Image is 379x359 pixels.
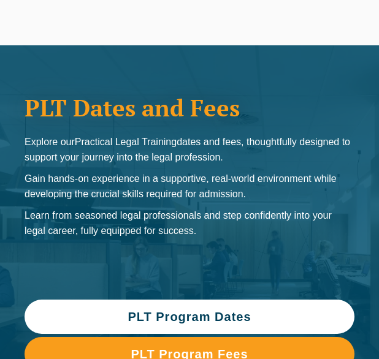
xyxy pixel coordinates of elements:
[25,134,354,165] p: Explore our dates and fees, thoughtfully designed to support your journey into the legal profession.
[25,171,354,202] p: Gain hands-on experience in a supportive, real-world environment while developing the crucial ski...
[25,300,354,334] a: PLT Program Dates
[128,311,251,323] span: PLT Program Dates
[75,137,177,147] span: Practical Legal Training
[25,208,354,238] p: Learn from seasoned legal professionals and step confidently into your legal career, fully equipp...
[25,94,354,122] h1: PLT Dates and Fees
